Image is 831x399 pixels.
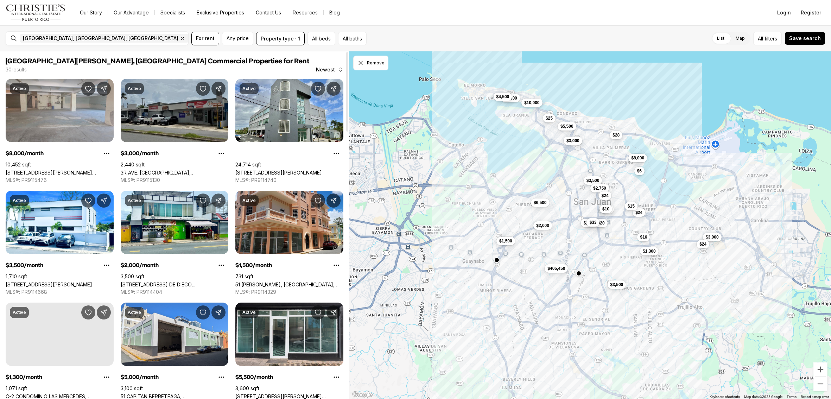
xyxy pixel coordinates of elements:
p: Active [13,310,26,315]
span: $3,000 [566,138,579,143]
button: $4,500 [494,92,512,101]
span: $10,000 [524,100,539,105]
button: Any price [222,32,253,45]
button: Save Property: 51 CAPITAN BERRETEAGA [196,305,210,319]
button: $2,750 [590,184,609,192]
button: $33 [586,218,599,226]
span: Any price [227,36,249,41]
span: $24 [699,241,706,247]
span: $1,744,920 [584,220,605,226]
button: $24 [633,208,645,216]
button: Save Property: 378 SAN CLAUDIO AVE. [81,194,95,208]
a: Resources [287,8,323,18]
button: Property options [214,146,228,160]
button: $28 [610,131,622,139]
button: $405,450 [545,264,568,272]
span: $3,500 [610,281,623,287]
a: Our Story [74,8,108,18]
p: Active [128,310,141,315]
span: Login [777,10,791,15]
img: logo [6,4,66,21]
button: Share Property [211,82,226,96]
span: Newest [316,67,335,72]
button: $1,500 [496,236,515,245]
a: 34 CARR 20, GUAYNABO PR, 00966 [235,170,322,176]
button: Save Property: 607 AVE. DE DIEGO [196,194,210,208]
button: Property type · 1 [256,32,305,45]
button: Share Property [326,82,341,96]
button: Share Property [97,305,111,319]
span: $8,000 [631,155,644,160]
span: $3,500 [586,177,600,183]
button: Share Property [97,194,111,208]
button: Share Property [97,82,111,96]
p: Active [13,198,26,203]
button: $5,000 [501,94,520,102]
span: $2,000 [536,223,549,228]
p: Active [242,310,256,315]
button: Contact Us [250,8,287,18]
button: Save Property: 1103 S PONCE DE LEON AVE S #5 [311,305,325,319]
span: $24 [602,193,609,198]
button: Property options [329,370,343,384]
a: 607 AVE. DE DIEGO, SAN JUAN PR, 00920 [121,281,229,287]
span: $5,500 [560,123,573,129]
button: Save Property: C-2 CONDOMINIO LAS MERCEDES [81,305,95,319]
button: Save Property: 51 PILAR Y BRAUMBAUGH [311,194,325,208]
button: Share Property [211,305,226,319]
span: $6,500 [534,200,547,205]
p: Active [242,198,256,203]
a: Exclusive Properties [191,8,250,18]
button: Property options [214,370,228,384]
span: $5,000 [504,95,517,101]
button: Save Property: 34 CARR 20 [311,82,325,96]
button: Register [797,6,825,20]
button: Share Property [326,305,341,319]
button: Share Property [326,194,341,208]
span: $25 [546,115,553,121]
label: Map [730,32,750,45]
button: All baths [338,32,367,45]
button: $3,000 [564,136,582,145]
button: $24 [697,240,709,248]
p: Active [128,198,141,203]
button: Save Property: 3R AVE. CAMPO RICO [196,82,210,96]
button: $2,000 [533,221,552,230]
a: 378 SAN CLAUDIO AVE., SAN JUAN PR, 00926 [6,281,92,287]
button: Share Property [211,194,226,208]
span: filters [765,35,777,42]
span: Register [801,10,821,15]
label: List [711,32,730,45]
span: Save search [789,36,821,41]
button: $25 [543,114,556,122]
button: Property options [100,370,114,384]
button: Property options [329,146,343,160]
button: $6,500 [531,198,550,207]
span: $2,750 [593,185,606,191]
button: $24 [599,191,611,200]
button: Save search [785,32,825,45]
p: 30 results [6,67,27,72]
button: $16 [637,233,650,241]
span: [GEOGRAPHIC_DATA][PERSON_NAME], [GEOGRAPHIC_DATA] Commercial Properties for Rent [6,58,309,65]
span: $6 [637,168,642,173]
button: $3,500 [608,280,626,289]
button: $1,300 [640,247,659,255]
span: $3,000 [706,234,719,240]
span: [GEOGRAPHIC_DATA], [GEOGRAPHIC_DATA], [GEOGRAPHIC_DATA] [23,36,178,41]
a: 3R AVE. CAMPO RICO, SAN JUAN PR, 00924 [121,170,229,176]
span: $4,500 [496,94,509,99]
button: For rent [191,32,219,45]
button: Property options [214,258,228,272]
button: $1,744,920 [581,218,608,227]
button: $10 [600,205,612,213]
span: $33 [589,219,596,225]
button: $10,000 [521,98,542,107]
button: $10 [601,205,614,214]
a: 51 PILAR Y BRAUMBAUGH, RIO PIEDRAS PR, 00921 [235,281,343,287]
span: $405,450 [547,265,565,271]
a: Blog [324,8,345,18]
span: $10 [602,206,609,212]
button: $15 [625,202,637,210]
